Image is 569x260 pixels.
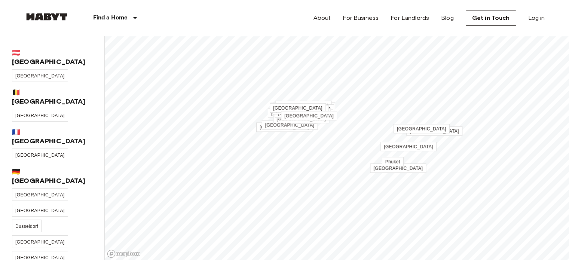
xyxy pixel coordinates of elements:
[278,105,334,113] div: Map marker
[281,107,331,112] span: [GEOGRAPHIC_DATA]
[15,208,65,213] span: [GEOGRAPHIC_DATA]
[384,144,433,149] span: [GEOGRAPHIC_DATA]
[380,143,437,151] div: Map marker
[284,113,334,119] span: [GEOGRAPHIC_DATA]
[12,109,68,122] a: [GEOGRAPHIC_DATA]
[12,235,68,248] a: [GEOGRAPHIC_DATA]
[12,188,68,201] a: [GEOGRAPHIC_DATA]
[15,73,65,79] span: [GEOGRAPHIC_DATA]
[24,13,69,21] img: Habyt
[410,129,459,134] span: [GEOGRAPHIC_DATA]
[15,113,65,118] span: [GEOGRAPHIC_DATA]
[370,165,426,172] div: Map marker
[93,13,128,22] p: Find a Home
[12,204,68,217] a: [GEOGRAPHIC_DATA]
[272,105,328,114] a: [GEOGRAPHIC_DATA]
[12,128,92,146] span: 🇫🇷 [GEOGRAPHIC_DATA]
[278,111,327,116] span: [GEOGRAPHIC_DATA]
[279,104,335,111] div: Map marker
[272,106,328,114] div: Map marker
[256,123,312,131] div: Map marker
[293,114,316,124] a: Modena
[12,220,42,232] a: Dusseldorf
[256,122,312,132] a: [GEOGRAPHIC_DATA]
[277,110,333,118] div: Map marker
[394,125,450,133] div: Map marker
[273,114,329,123] a: [GEOGRAPHIC_DATA]
[281,111,337,120] a: [GEOGRAPHIC_DATA]
[313,13,331,22] a: About
[12,167,92,185] span: 🇩🇪 [GEOGRAPHIC_DATA]
[528,13,545,22] a: Log in
[273,105,322,111] span: [GEOGRAPHIC_DATA]
[281,112,337,120] div: Map marker
[270,103,327,112] a: [GEOGRAPHIC_DATA]
[12,149,68,161] a: [GEOGRAPHIC_DATA]
[397,126,446,131] span: [GEOGRAPHIC_DATA]
[276,101,332,110] a: [GEOGRAPHIC_DATA]
[270,105,326,113] div: Map marker
[12,48,92,66] span: 🇦🇹 [GEOGRAPHIC_DATA]
[275,108,331,118] a: [GEOGRAPHIC_DATA]
[262,122,318,129] div: Map marker
[276,116,326,121] span: [GEOGRAPHIC_DATA]
[370,163,426,173] a: [GEOGRAPHIC_DATA]
[107,250,140,258] a: Mapbox logo
[270,103,326,113] a: [GEOGRAPHIC_DATA]
[270,104,326,112] div: Map marker
[265,123,315,128] span: [GEOGRAPHIC_DATA]
[293,116,316,123] div: Map marker
[268,109,324,117] div: Map marker
[268,108,324,117] a: [GEOGRAPHIC_DATA]
[394,124,450,133] a: [GEOGRAPHIC_DATA]
[273,115,329,123] div: Map marker
[406,128,462,135] div: Map marker
[275,110,331,117] div: Map marker
[382,158,404,166] div: Map marker
[279,103,328,108] span: [GEOGRAPHIC_DATA]
[466,10,516,26] a: Get in Touch
[260,125,309,130] span: [GEOGRAPHIC_DATA]
[380,142,437,151] a: [GEOGRAPHIC_DATA]
[279,103,335,112] a: [GEOGRAPHIC_DATA]
[270,104,326,113] a: [GEOGRAPHIC_DATA]
[406,126,462,136] a: [GEOGRAPHIC_DATA]
[271,110,321,116] span: [GEOGRAPHIC_DATA]
[262,120,318,130] a: [GEOGRAPHIC_DATA]
[12,88,92,106] span: 🇧🇪 [GEOGRAPHIC_DATA]
[373,166,423,171] span: [GEOGRAPHIC_DATA]
[277,109,333,119] a: [GEOGRAPHIC_DATA]
[15,192,65,198] span: [GEOGRAPHIC_DATA]
[276,102,332,110] div: Map marker
[15,224,38,229] span: Dusseldorf
[278,104,334,114] a: [GEOGRAPHIC_DATA]
[15,239,65,245] span: [GEOGRAPHIC_DATA]
[385,159,400,164] span: Phuket
[441,13,454,22] a: Blog
[382,157,404,166] a: Phuket
[15,153,65,158] span: [GEOGRAPHIC_DATA]
[12,69,68,82] a: [GEOGRAPHIC_DATA]
[343,13,379,22] a: For Business
[391,13,429,22] a: For Landlords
